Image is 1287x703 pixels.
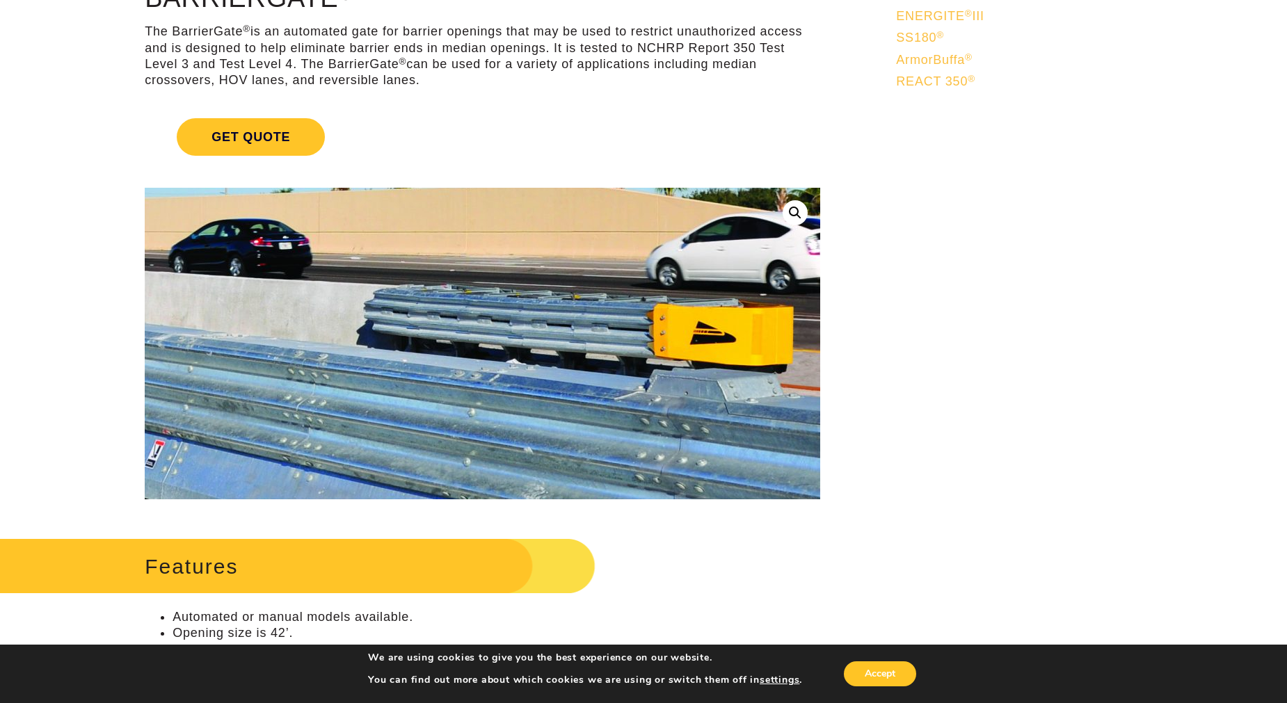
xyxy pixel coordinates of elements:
a: ArmorBuffa® [896,52,1169,68]
sup: ® [965,8,973,19]
span: Get Quote [177,118,325,156]
button: settings [760,674,799,686]
sup: ® [399,56,407,67]
span: ENERGITE III [896,9,984,23]
p: We are using cookies to give you the best experience on our website. [368,652,802,664]
sup: ® [968,74,975,84]
a: SS180® [896,30,1169,46]
p: You can find out more about which cookies we are using or switch them off in . [368,674,802,686]
span: SS180 [896,31,944,45]
sup: ® [965,52,973,63]
li: Designed to help facilitate convenient median cross-over access. [173,641,820,657]
sup: ® [243,24,250,34]
a: REACT 350® [896,74,1169,90]
li: Automated or manual models available. [173,609,820,625]
a: Get Quote [145,102,820,172]
span: REACT 350 [896,74,975,88]
sup: ® [936,30,944,40]
span: ArmorBuffa [896,53,972,67]
li: Opening size is 42’. [173,625,820,641]
a: ENERGITE®III [896,8,1169,24]
p: The BarrierGate is an automated gate for barrier openings that may be used to restrict unauthoriz... [145,24,820,89]
button: Accept [844,661,916,686]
